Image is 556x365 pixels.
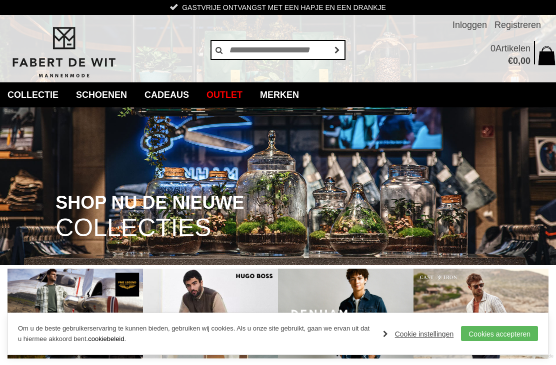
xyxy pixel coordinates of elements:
[413,269,549,359] img: Cast Iron
[495,43,530,53] span: Artikelen
[7,269,143,359] img: PME
[55,193,244,212] span: SHOP NU DE NIEUWE
[490,43,495,53] span: 0
[199,82,250,107] a: Outlet
[55,215,211,241] span: COLLECTIES
[520,56,530,66] span: 00
[88,335,124,343] a: cookiebeleid
[68,82,134,107] a: Schoenen
[461,326,538,341] a: Cookies accepteren
[252,82,306,107] a: Merken
[383,327,454,342] a: Cookie instellingen
[518,56,520,66] span: ,
[7,25,120,79] img: Fabert de Wit
[452,15,487,35] a: Inloggen
[143,269,278,359] img: Hugo Boss
[508,56,513,66] span: €
[513,56,518,66] span: 0
[137,82,196,107] a: Cadeaus
[494,15,541,35] a: Registreren
[18,324,373,345] p: Om u de beste gebruikerservaring te kunnen bieden, gebruiken wij cookies. Als u onze site gebruik...
[278,269,413,359] img: Denham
